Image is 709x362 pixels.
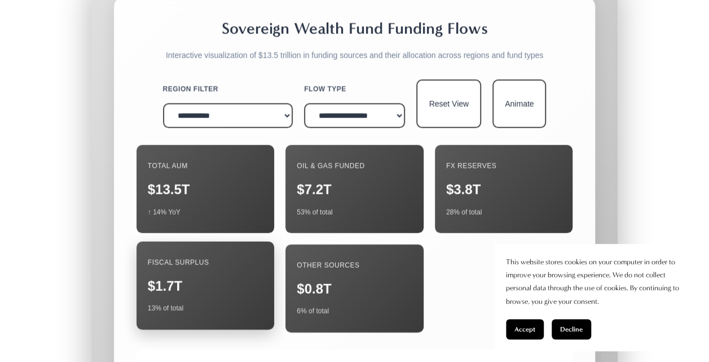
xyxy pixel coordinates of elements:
[148,203,263,222] div: ↑ 14% YoY
[297,256,412,275] div: Other Sources
[446,203,561,222] div: 28% of total
[446,180,561,199] div: $3.8T
[514,325,535,333] span: Accept
[163,80,293,99] label: Region Filter
[506,255,686,308] p: This website stores cookies on your computer in order to improve your browsing experience. We do ...
[148,299,263,318] div: 13% of total
[446,156,561,176] div: FX Reserves
[297,180,412,199] div: $7.2T
[297,156,412,176] div: Oil & Gas Funded
[136,49,573,63] p: Interactive visualization of $13.5 trillion in funding sources and their allocation across region...
[148,253,263,272] div: Fiscal Surplus
[304,80,405,99] label: Flow Type
[552,319,591,339] button: Decline
[297,280,412,299] div: $0.8T
[297,302,412,321] div: 6% of total
[416,80,481,128] button: Reset View
[495,244,698,351] section: Cookie banner
[297,203,412,222] div: 53% of total
[492,80,546,128] button: Animate
[506,319,544,339] button: Accept
[148,156,263,176] div: Total AUM
[148,180,263,199] div: $13.5T
[148,277,263,296] div: $1.7T
[136,19,573,39] h2: Sovereign Wealth Fund Funding Flows
[560,325,583,333] span: Decline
